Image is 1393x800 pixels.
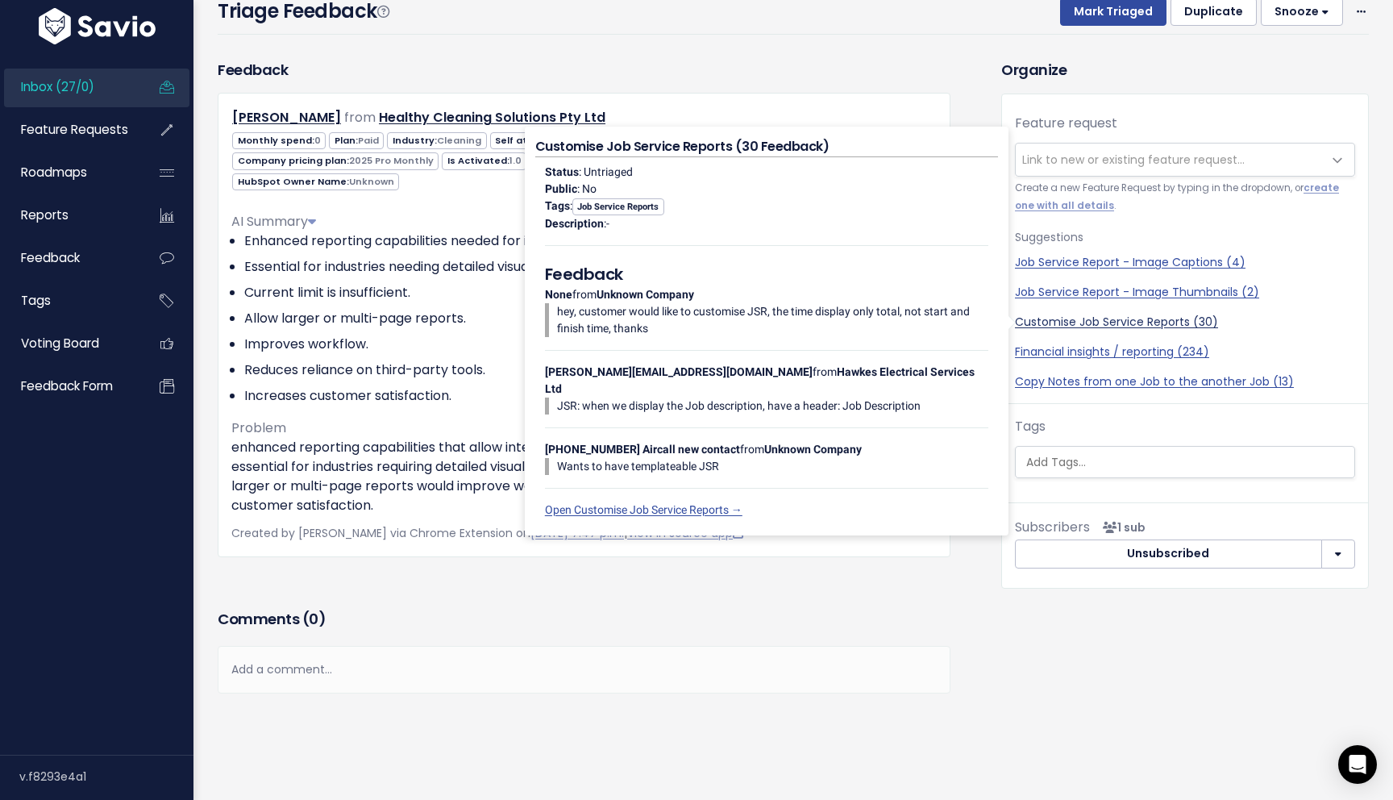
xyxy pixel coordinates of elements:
[4,368,134,405] a: Feedback form
[218,59,288,81] h3: Feedback
[344,108,376,127] span: from
[244,231,937,251] li: Enhanced reporting capabilities needed for integrating more than 99 photos per report.
[231,419,286,437] span: Problem
[1015,344,1355,360] a: Financial insights / reporting (234)
[21,377,113,394] span: Feedback form
[545,199,570,212] strong: Tags
[4,325,134,362] a: Voting Board
[545,165,579,178] strong: Status
[358,134,379,147] span: Paid
[627,525,744,541] a: View in source app
[545,443,740,456] strong: [PHONE_NUMBER] Aircall new contact
[1015,180,1355,215] small: Create a new Feature Request by typing in the dropdown, or .
[244,283,937,302] li: Current limit is insufficient.
[244,309,937,328] li: Allow larger or multi-page reports.
[572,198,664,215] span: Job Service Reports
[21,249,80,266] span: Feedback
[530,525,624,541] a: [DATE] 7:47 p.m.
[557,458,988,475] p: Wants to have templateable JSR
[231,212,316,231] span: AI Summary
[535,157,998,525] div: : Untriaged : No : : from from from
[244,360,937,380] li: Reduces reliance on third-party tools.
[1015,314,1355,331] a: Customise Job Service Reports (30)
[545,365,813,378] strong: [PERSON_NAME][EMAIL_ADDRESS][DOMAIN_NAME]
[545,503,742,516] a: Open Customise Job Service Reports →
[1015,114,1117,133] label: Feature request
[1001,59,1369,81] h3: Organize
[545,288,572,301] strong: None
[1015,417,1046,436] label: Tags
[557,303,988,337] p: hey, customer would like to customise JSR, the time display only total, not start and finish time...
[4,240,134,277] a: Feedback
[21,121,128,138] span: Feature Requests
[442,152,526,169] span: Is Activated:
[764,443,862,456] strong: Unknown Company
[232,108,341,127] a: [PERSON_NAME]
[244,386,937,406] li: Increases customer satisfaction.
[557,398,988,415] p: JSR: when we display the Job description, have a header: Job Description
[1338,745,1377,784] div: Open Intercom Messenger
[4,69,134,106] a: Inbox (27/0)
[314,134,321,147] span: 0
[1015,540,1322,569] button: Unsubscribed
[1015,254,1355,271] a: Job Service Report - Image Captions (4)
[349,175,394,188] span: Unknown
[232,152,439,169] span: Company pricing plan:
[545,262,988,286] h5: Feedback
[1015,181,1339,211] a: create one with all details
[1015,284,1355,301] a: Job Service Report - Image Thumbnails (2)
[597,288,694,301] strong: Unknown Company
[21,335,99,352] span: Voting Board
[4,197,134,234] a: Reports
[218,646,950,694] div: Add a comment...
[545,182,577,195] strong: Public
[545,217,604,230] strong: Description
[232,132,326,149] span: Monthly spend:
[231,525,744,541] span: Created by [PERSON_NAME] via Chrome Extension on |
[21,78,94,95] span: Inbox (27/0)
[1096,519,1146,535] span: <p><strong>Subscribers</strong><br><br> - Carolina Salcedo Claramunt<br> </p>
[606,217,609,230] span: -
[1022,152,1245,168] span: Link to new or existing feature request...
[232,173,399,190] span: HubSpot Owner Name:
[437,134,481,147] span: Cleaning
[218,608,950,631] h3: Comments ( )
[35,8,160,44] img: logo-white.9d6f32f41409.svg
[387,132,486,149] span: Industry:
[329,132,384,149] span: Plan:
[231,438,937,515] p: enhanced reporting capabilities that allow integration of more than 99 photos per Job Service Rep...
[349,154,434,167] span: 2025 Pro Monthly
[21,164,87,181] span: Roadmaps
[4,154,134,191] a: Roadmaps
[244,335,937,354] li: Improves workflow.
[244,257,937,277] li: Essential for industries needing detailed visual documentation.
[509,154,522,167] span: 1.0
[379,108,605,127] a: Healthy Cleaning Solutions Pty Ltd
[1015,227,1355,248] p: Suggestions
[4,111,134,148] a: Feature Requests
[490,132,652,149] span: Self attributed company size:
[535,137,998,157] h4: Customise Job Service Reports (30 Feedback)
[4,282,134,319] a: Tags
[309,609,318,629] span: 0
[21,206,69,223] span: Reports
[1020,454,1358,471] input: Add Tags...
[1015,373,1355,390] a: Copy Notes from one Job to the another Job (13)
[19,756,193,798] div: v.f8293e4a1
[21,292,51,309] span: Tags
[1015,518,1090,536] span: Subscribers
